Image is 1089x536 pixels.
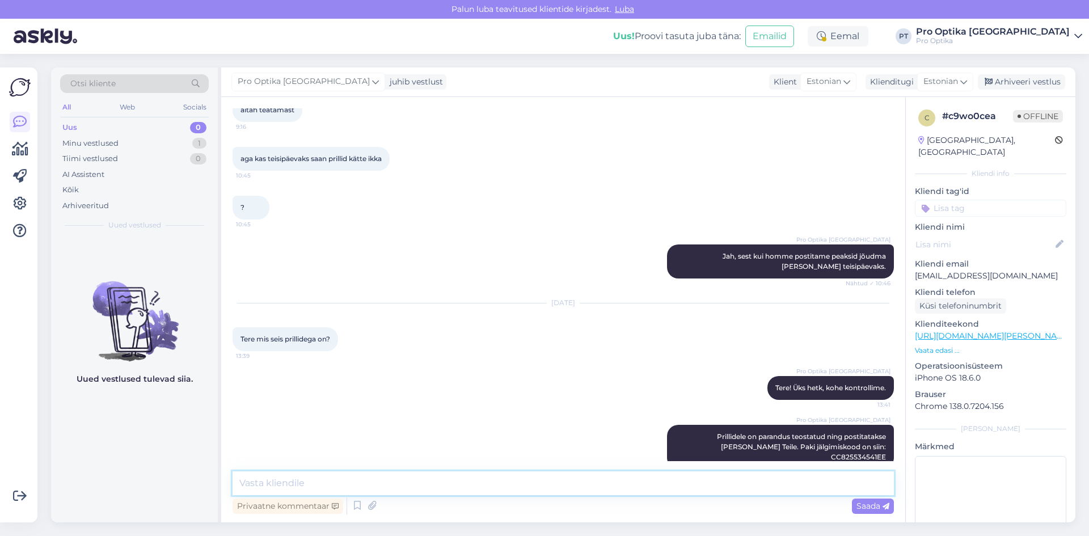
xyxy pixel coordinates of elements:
span: c [925,113,930,122]
p: Operatsioonisüsteem [915,360,1066,372]
div: Arhiveeri vestlus [978,74,1065,90]
div: Uus [62,122,77,133]
span: Pro Optika [GEOGRAPHIC_DATA] [796,235,890,244]
input: Lisa tag [915,200,1066,217]
span: Pro Optika [GEOGRAPHIC_DATA] [796,367,890,375]
p: Brauser [915,389,1066,400]
span: Offline [1013,110,1063,123]
div: Eemal [808,26,868,47]
span: aitäh teatamast [240,105,294,114]
div: 0 [190,122,206,133]
div: Socials [181,100,209,115]
div: AI Assistent [62,169,104,180]
div: [DATE] [233,298,894,308]
p: [EMAIL_ADDRESS][DOMAIN_NAME] [915,270,1066,282]
span: Jah, sest kui homme postitame peaksid jõudma [PERSON_NAME] teisipäevaks. [723,252,888,271]
div: Küsi telefoninumbrit [915,298,1006,314]
div: 0 [190,153,206,164]
div: PT [896,28,911,44]
span: Luba [611,4,638,14]
span: Estonian [923,75,958,88]
p: iPhone OS 18.6.0 [915,372,1066,384]
span: Saada [856,501,889,511]
div: Kliendi info [915,168,1066,179]
span: Estonian [807,75,841,88]
div: [PERSON_NAME] [915,424,1066,434]
p: Kliendi tag'id [915,185,1066,197]
div: Pro Optika [GEOGRAPHIC_DATA] [916,27,1070,36]
div: Pro Optika [916,36,1070,45]
div: juhib vestlust [385,76,443,88]
span: Tere mis seis prillidega on? [240,335,330,343]
p: Klienditeekond [915,318,1066,330]
p: Kliendi telefon [915,286,1066,298]
p: Märkmed [915,441,1066,453]
a: Pro Optika [GEOGRAPHIC_DATA]Pro Optika [916,27,1082,45]
div: Kõik [62,184,79,196]
span: Uued vestlused [108,220,161,230]
span: aga kas teisipäevaks saan prillid kätte ikka [240,154,382,163]
div: # c9wo0cea [942,109,1013,123]
span: Nähtud ✓ 10:46 [846,279,890,288]
span: 9:16 [236,123,278,131]
img: Askly Logo [9,77,31,98]
span: 13:39 [236,352,278,360]
div: Klienditugi [866,76,914,88]
span: 10:45 [236,171,278,180]
b: Uus! [613,31,635,41]
div: Proovi tasuta juba täna: [613,29,741,43]
div: Klient [769,76,797,88]
p: Kliendi nimi [915,221,1066,233]
span: Pro Optika [GEOGRAPHIC_DATA] [796,416,890,424]
span: Pro Optika [GEOGRAPHIC_DATA] [238,75,370,88]
p: Uued vestlused tulevad siia. [77,373,193,385]
input: Lisa nimi [915,238,1053,251]
div: [GEOGRAPHIC_DATA], [GEOGRAPHIC_DATA] [918,134,1055,158]
button: Emailid [745,26,794,47]
span: ? [240,203,244,212]
div: Minu vestlused [62,138,119,149]
p: Kliendi email [915,258,1066,270]
span: 10:45 [236,220,278,229]
span: Prillidele on parandus teostatud ning postitatakse [PERSON_NAME] Teile. Paki jälgimiskood on siin... [717,432,888,461]
div: Tiimi vestlused [62,153,118,164]
div: 1 [192,138,206,149]
span: Tere! Üks hetk, kohe kontrollime. [775,383,886,392]
div: All [60,100,73,115]
a: [URL][DOMAIN_NAME][PERSON_NAME] [915,331,1071,341]
p: Vaata edasi ... [915,345,1066,356]
span: Otsi kliente [70,78,116,90]
div: Arhiveeritud [62,200,109,212]
div: Web [117,100,137,115]
img: No chats [51,261,218,363]
span: 13:41 [848,400,890,409]
p: Chrome 138.0.7204.156 [915,400,1066,412]
div: Privaatne kommentaar [233,499,343,514]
